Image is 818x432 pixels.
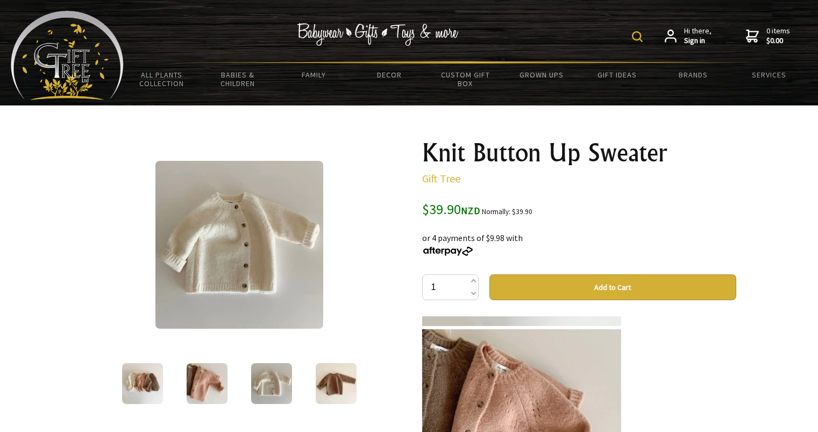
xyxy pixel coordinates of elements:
span: $39.90 [422,200,480,218]
img: Knit Button Up Sweater [251,363,292,404]
a: Decor [352,63,428,86]
img: product search [632,31,643,42]
strong: $0.00 [766,36,790,46]
img: Babywear - Gifts - Toys & more [297,23,459,46]
img: Afterpay [422,246,474,256]
span: 0 items [766,26,790,45]
a: Services [731,63,807,86]
span: NZD [461,204,480,217]
img: Knit Button Up Sweater [316,363,357,404]
img: Knit Button Up Sweater [187,363,227,404]
a: 0 items$0.00 [746,26,790,45]
img: Knit Button Up Sweater [122,363,163,404]
a: Family [275,63,351,86]
span: Hi there, [684,26,712,45]
small: Normally: $39.90 [482,207,532,216]
a: Gift Tree [422,172,460,185]
img: Knit Button Up Sweater [155,161,323,329]
a: Gift Ideas [579,63,655,86]
h1: Knit Button Up Sweater [422,140,736,166]
a: Hi there,Sign in [665,26,712,45]
a: All Plants Collection [124,63,200,95]
a: Custom Gift Box [428,63,503,95]
strong: Sign in [684,36,712,46]
a: Brands [656,63,731,86]
div: or 4 payments of $9.98 with [422,218,736,257]
img: Babyware - Gifts - Toys and more... [11,11,124,100]
a: Babies & Children [200,63,275,95]
a: Grown Ups [503,63,579,86]
button: Add to Cart [489,274,736,300]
